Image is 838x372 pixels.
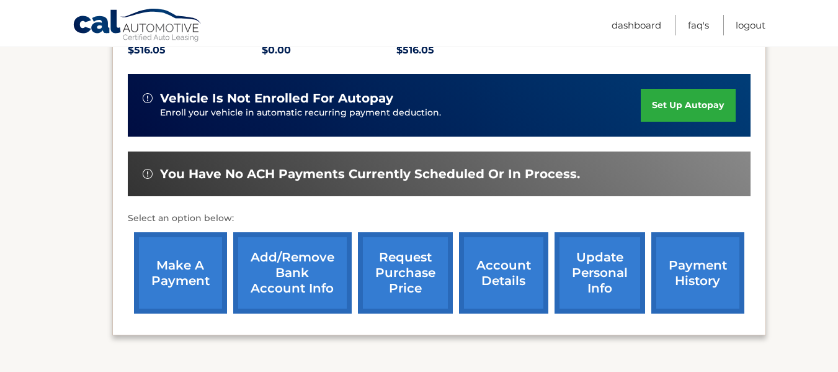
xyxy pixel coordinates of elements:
a: FAQ's [688,15,709,35]
span: vehicle is not enrolled for autopay [160,91,393,106]
a: Dashboard [612,15,661,35]
span: You have no ACH payments currently scheduled or in process. [160,166,580,182]
a: Logout [736,15,765,35]
p: $0.00 [262,42,396,59]
p: $516.05 [128,42,262,59]
a: payment history [651,232,744,314]
a: Add/Remove bank account info [233,232,352,314]
a: Cal Automotive [73,8,203,44]
a: set up autopay [641,89,735,122]
a: account details [459,232,548,314]
a: update personal info [555,232,645,314]
p: Select an option below: [128,211,751,226]
a: request purchase price [358,232,453,314]
p: $516.05 [396,42,531,59]
img: alert-white.svg [143,169,153,179]
p: Enroll your vehicle in automatic recurring payment deduction. [160,106,641,120]
img: alert-white.svg [143,93,153,103]
a: make a payment [134,232,227,314]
